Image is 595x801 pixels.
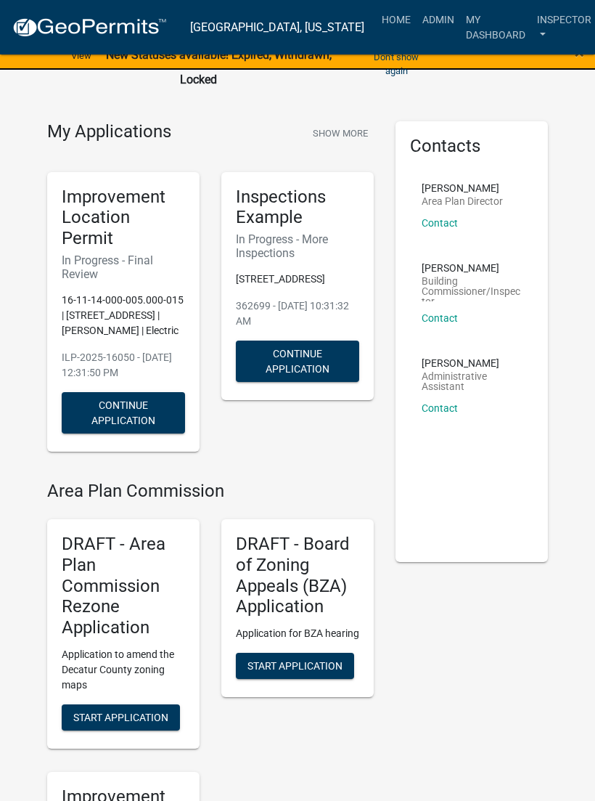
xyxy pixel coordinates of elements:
[73,712,168,723] span: Start Application
[422,263,522,273] p: [PERSON_NAME]
[236,272,359,287] p: [STREET_ADDRESS]
[62,647,185,693] p: Application to amend the Decatur County zoning maps
[47,121,171,143] h4: My Applications
[307,121,374,145] button: Show More
[236,341,359,382] button: Continue Application
[422,196,503,206] p: Area Plan Director
[190,15,364,40] a: [GEOGRAPHIC_DATA], [US_STATE]
[62,293,185,338] p: 16-11-14-000-005.000-015 | [STREET_ADDRESS] | [PERSON_NAME] | Electric
[236,534,359,617] h5: DRAFT - Board of Zoning Appeals (BZA) Application
[422,183,503,193] p: [PERSON_NAME]
[422,358,522,368] p: [PERSON_NAME]
[62,253,185,281] h6: In Progress - Final Review
[358,45,435,83] button: Don't show again
[62,350,185,381] p: ILP-2025-16050 - [DATE] 12:31:50 PM
[422,402,458,414] a: Contact
[575,44,584,61] button: Close
[422,312,458,324] a: Contact
[47,481,374,502] h4: Area Plan Commission
[247,660,342,672] span: Start Application
[62,704,180,731] button: Start Application
[62,187,185,249] h5: Improvement Location Permit
[422,276,522,301] p: Building Commissioner/Inspector
[62,392,185,434] button: Continue Application
[236,626,359,641] p: Application for BZA hearing
[65,44,97,68] a: View
[236,187,359,229] h5: Inspections Example
[236,232,359,260] h6: In Progress - More Inspections
[236,653,354,679] button: Start Application
[236,298,359,329] p: 362699 - [DATE] 10:31:32 AM
[62,534,185,638] h5: DRAFT - Area Plan Commission Rezone Application
[460,6,531,49] a: My Dashboard
[376,6,416,33] a: Home
[422,371,522,391] p: Administrative Assistant
[422,217,458,229] a: Contact
[410,136,533,157] h5: Contacts
[416,6,460,33] a: Admin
